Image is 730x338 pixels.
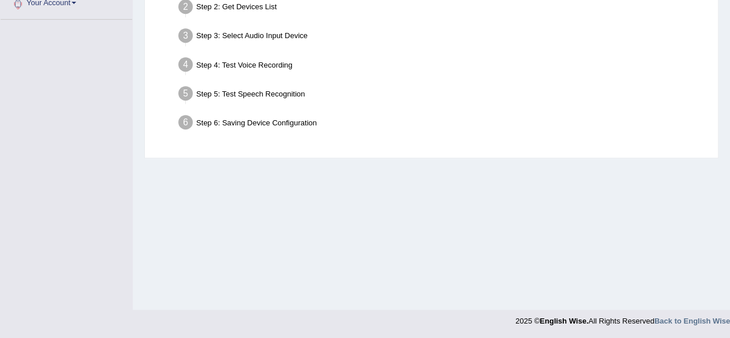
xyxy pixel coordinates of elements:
[173,112,713,137] div: Step 6: Saving Device Configuration
[173,83,713,108] div: Step 5: Test Speech Recognition
[515,310,730,326] div: 2025 © All Rights Reserved
[173,25,713,50] div: Step 3: Select Audio Input Device
[654,317,730,325] a: Back to English Wise
[540,317,588,325] strong: English Wise.
[173,54,713,79] div: Step 4: Test Voice Recording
